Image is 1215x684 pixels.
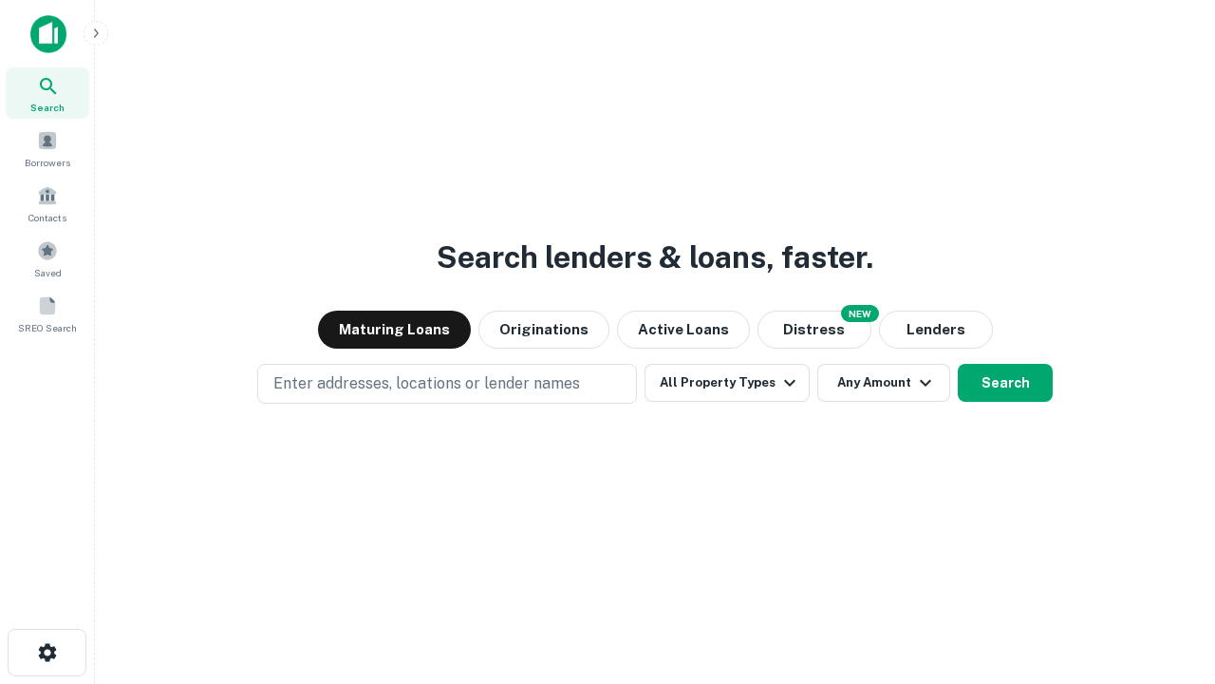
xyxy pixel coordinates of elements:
[958,364,1053,402] button: Search
[841,305,879,322] div: NEW
[478,311,609,349] button: Originations
[817,364,950,402] button: Any Amount
[1120,532,1215,623] iframe: Chat Widget
[757,311,871,349] button: Search distressed loans with lien and other non-mortgage details.
[257,364,637,404] button: Enter addresses, locations or lender names
[6,178,89,229] a: Contacts
[18,320,77,335] span: SREO Search
[34,265,62,280] span: Saved
[645,364,810,402] button: All Property Types
[617,311,750,349] button: Active Loans
[6,288,89,339] a: SREO Search
[28,210,66,225] span: Contacts
[273,372,580,395] p: Enter addresses, locations or lender names
[879,311,993,349] button: Lenders
[25,155,70,170] span: Borrowers
[6,233,89,284] a: Saved
[437,235,873,280] h3: Search lenders & loans, faster.
[318,311,471,349] button: Maturing Loans
[30,100,65,115] span: Search
[6,67,89,119] a: Search
[6,123,89,174] a: Borrowers
[30,15,66,53] img: capitalize-icon.png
